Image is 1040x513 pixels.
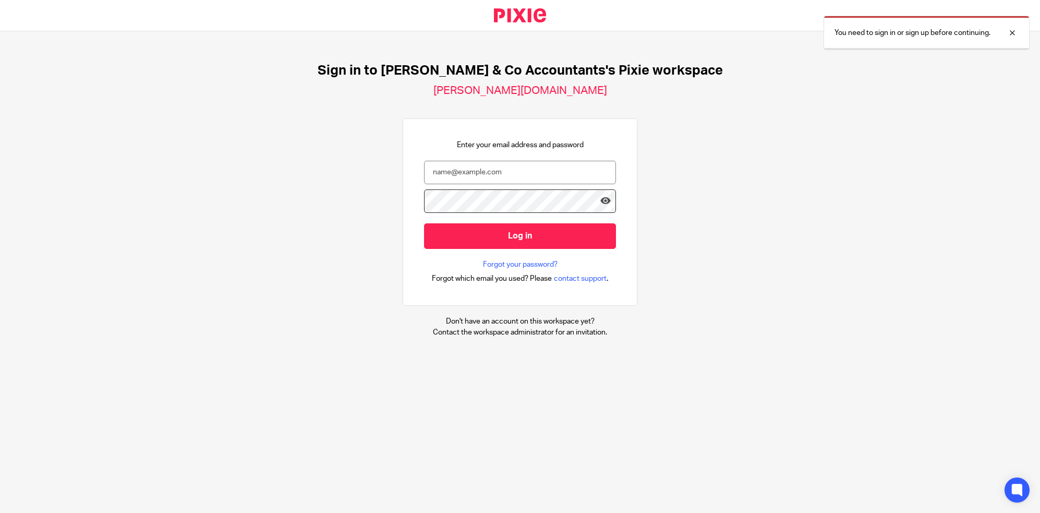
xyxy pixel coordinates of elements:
div: . [432,272,609,284]
h2: [PERSON_NAME][DOMAIN_NAME] [433,84,607,98]
a: Forgot your password? [483,259,558,270]
input: Log in [424,223,616,249]
p: Contact the workspace administrator for an invitation. [433,327,607,338]
input: name@example.com [424,161,616,184]
h1: Sign in to [PERSON_NAME] & Co Accountants's Pixie workspace [318,63,723,79]
span: Forgot which email you used? Please [432,273,552,284]
p: Don't have an account on this workspace yet? [433,316,607,327]
p: You need to sign in or sign up before continuing. [835,28,990,38]
p: Enter your email address and password [457,140,584,150]
span: contact support [554,273,607,284]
